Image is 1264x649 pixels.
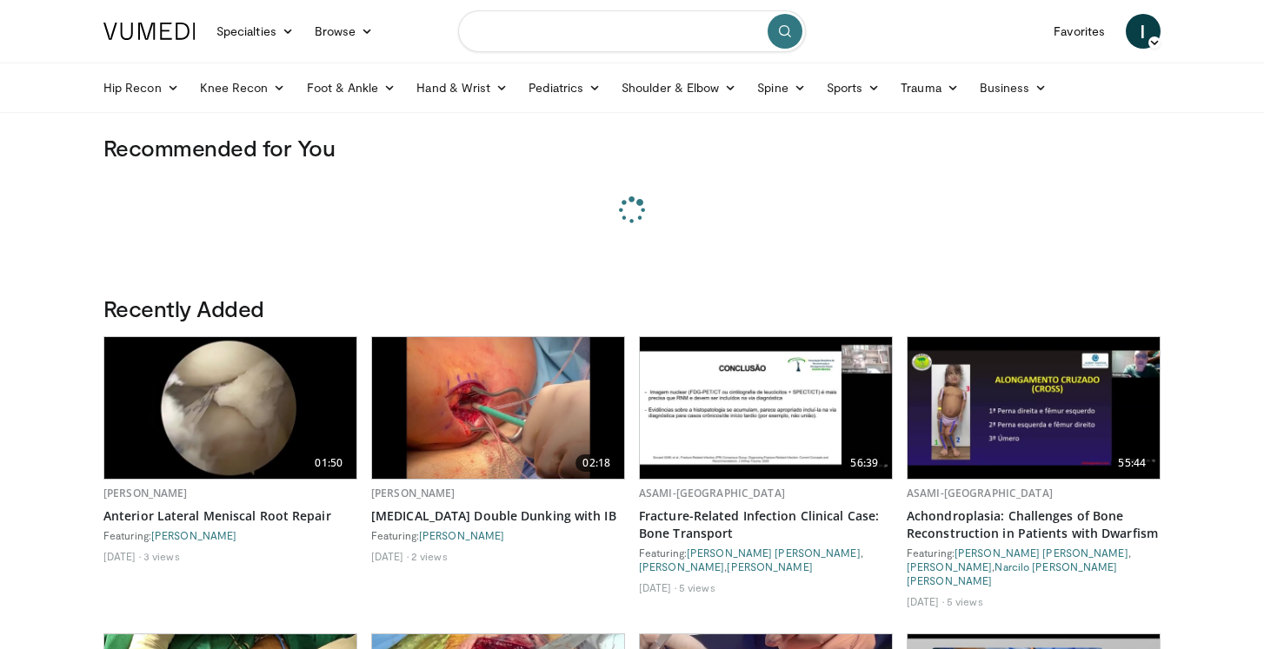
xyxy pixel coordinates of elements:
[843,454,885,472] span: 56:39
[458,10,806,52] input: Search topics, interventions
[907,507,1161,542] a: Achondroplasia: Challenges of Bone Reconstruction in Patients with Dwarfism
[371,528,625,542] div: Featuring:
[411,549,448,563] li: 2 views
[575,454,617,472] span: 02:18
[611,70,747,105] a: Shoulder & Elbow
[518,70,611,105] a: Pediatrics
[639,486,785,500] a: ASAMI-[GEOGRAPHIC_DATA]
[103,549,141,563] li: [DATE]
[296,70,407,105] a: Foot & Ankle
[371,507,625,525] a: [MEDICAL_DATA] Double Dunking with IB
[371,549,409,563] li: [DATE]
[308,454,349,472] span: 01:50
[747,70,815,105] a: Spine
[190,70,296,105] a: Knee Recon
[947,594,983,608] li: 5 views
[1043,14,1115,49] a: Favorites
[640,337,892,479] img: 7827b68c-edda-4073-a757-b2e2fb0a5246.620x360_q85_upscale.jpg
[640,337,892,479] a: 56:39
[103,507,357,525] a: Anterior Lateral Meniscal Root Repair
[955,546,1128,559] a: [PERSON_NAME] [PERSON_NAME]
[371,486,456,500] a: [PERSON_NAME]
[890,70,969,105] a: Trauma
[206,14,304,49] a: Specialties
[104,337,356,479] a: 01:50
[1126,14,1161,49] a: I
[103,295,1161,322] h3: Recently Added
[103,23,196,40] img: VuMedi Logo
[103,486,188,500] a: [PERSON_NAME]
[304,14,384,49] a: Browse
[143,549,180,563] li: 3 views
[372,337,624,479] img: 25a20e55-2dbe-4643-b1df-73d660d99ebd.620x360_q85_upscale.jpg
[907,546,1161,587] div: Featuring: , ,
[907,486,1053,500] a: ASAMI-[GEOGRAPHIC_DATA]
[104,337,356,479] img: 79f3c451-6734-4c3d-ae0c-4779cf0ef7a5.620x360_q85_upscale.jpg
[816,70,891,105] a: Sports
[93,70,190,105] a: Hip Recon
[639,507,893,542] a: Fracture-Related Infection Clinical Case: Bone Transport
[907,560,992,573] a: [PERSON_NAME]
[907,560,1118,586] a: Narcilo [PERSON_NAME] [PERSON_NAME]
[372,337,624,479] a: 02:18
[103,134,1161,162] h3: Recommended for You
[907,594,944,608] li: [DATE]
[908,337,1160,479] img: 4f2bc282-22c3-41e7-a3f0-d3b33e5d5e41.620x360_q85_upscale.jpg
[908,337,1160,479] a: 55:44
[687,546,861,559] a: [PERSON_NAME] [PERSON_NAME]
[103,528,357,542] div: Featuring:
[727,560,812,573] a: [PERSON_NAME]
[151,529,236,541] a: [PERSON_NAME]
[639,580,676,594] li: [DATE]
[406,70,518,105] a: Hand & Wrist
[639,546,893,573] div: Featuring: , ,
[419,529,504,541] a: [PERSON_NAME]
[679,580,715,594] li: 5 views
[969,70,1058,105] a: Business
[1111,454,1153,472] span: 55:44
[639,560,724,573] a: [PERSON_NAME]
